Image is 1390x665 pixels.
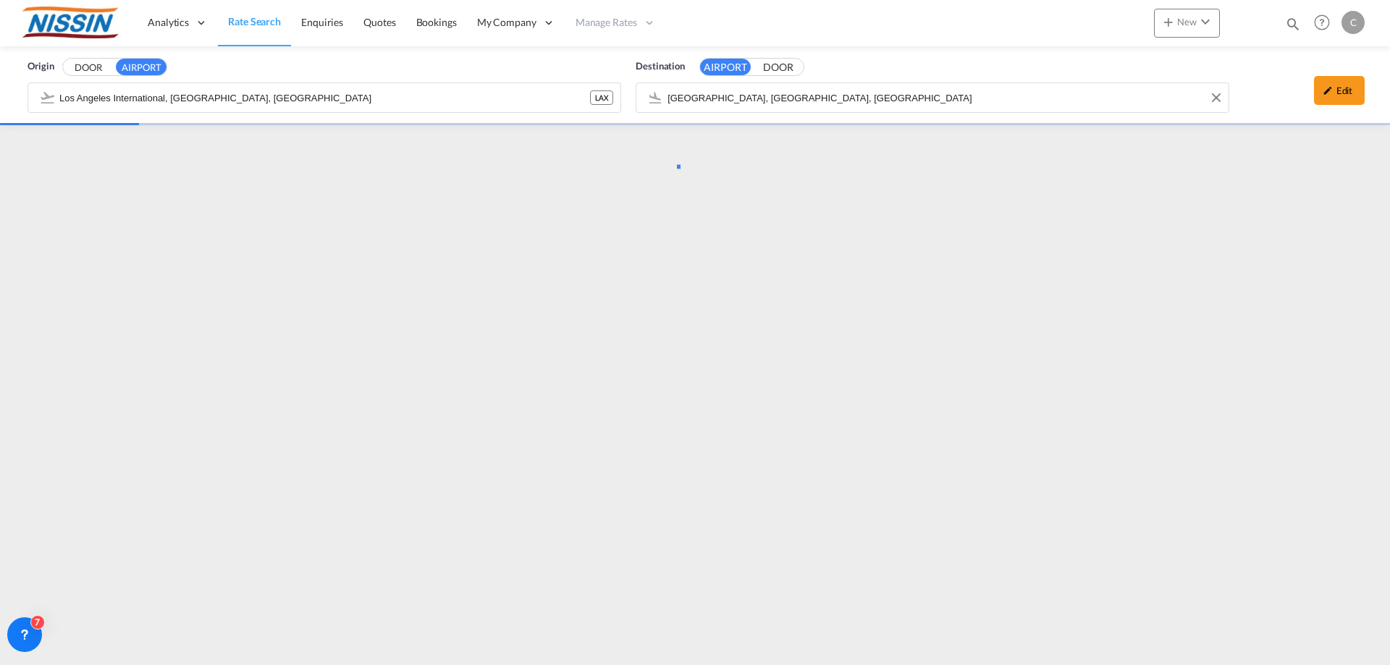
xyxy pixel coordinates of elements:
input: Search by Airport [59,87,590,109]
span: Bookings [416,16,457,28]
md-icon: icon-pencil [1323,85,1333,96]
md-icon: icon-chevron-down [1197,13,1214,30]
input: Search by Airport [667,87,1221,109]
span: My Company [477,15,536,30]
button: AIRPORT [116,59,167,75]
span: Quotes [363,16,395,28]
span: Manage Rates [576,15,637,30]
div: icon-magnify [1285,16,1301,38]
button: DOOR [63,59,114,76]
button: Clear Input [1205,87,1227,109]
span: Rate Search [228,15,281,27]
span: Help [1310,10,1334,35]
div: C [1341,11,1365,34]
md-icon: icon-plus 400-fg [1160,13,1177,30]
md-input-container: London Heathrow, London, LHR [636,83,1229,112]
img: 485da9108dca11f0a63a77e390b9b49c.jpg [22,7,119,39]
button: icon-plus 400-fgNewicon-chevron-down [1154,9,1220,38]
span: Analytics [148,15,189,30]
button: AIRPORT [700,59,751,75]
span: Destination [636,59,685,74]
span: Enquiries [301,16,343,28]
div: Help [1310,10,1341,36]
md-input-container: Los Angeles International, Los Angeles, LAX [28,83,620,112]
button: DOOR [753,59,804,76]
span: New [1160,16,1214,27]
md-icon: icon-magnify [1285,16,1301,32]
span: Origin [28,59,54,74]
div: icon-pencilEdit [1314,76,1365,105]
div: LAX [590,90,613,105]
